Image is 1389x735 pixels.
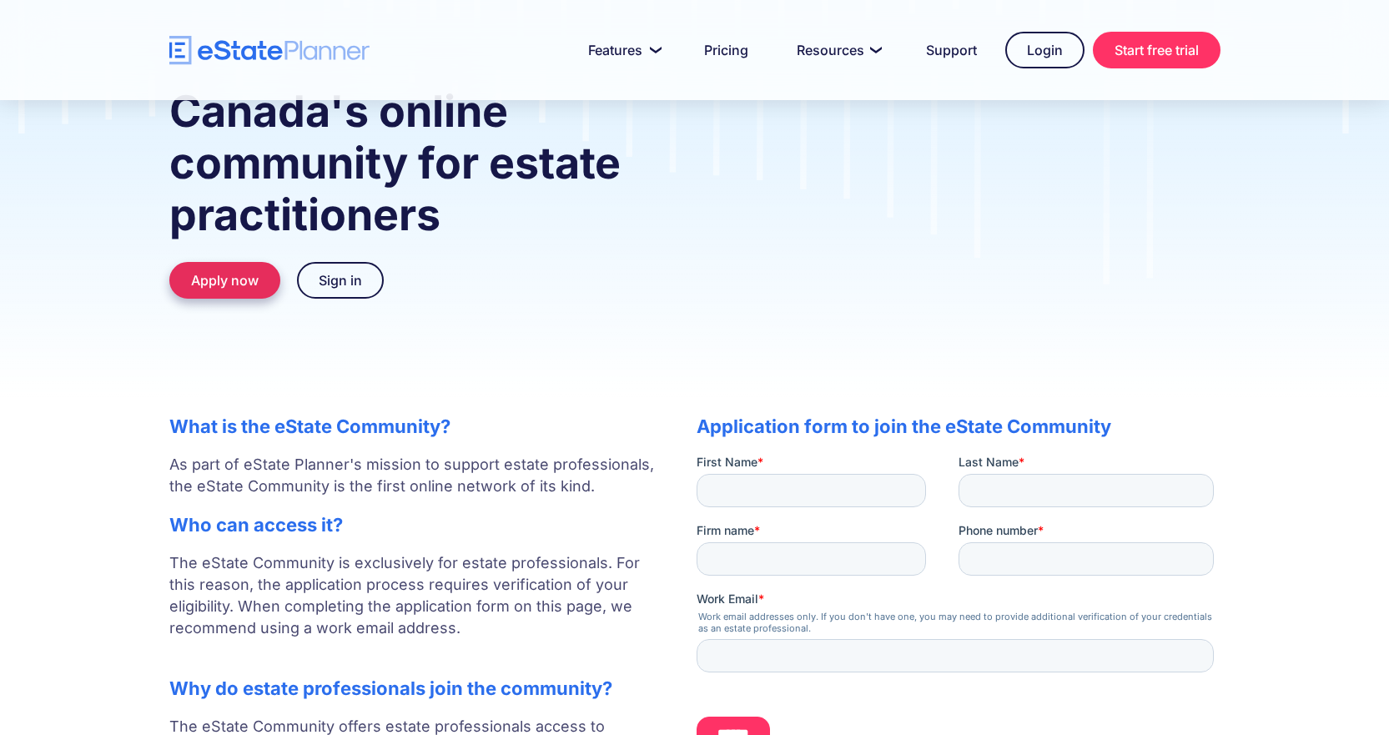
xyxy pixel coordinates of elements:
[697,415,1220,437] h2: Application form to join the eState Community
[169,85,621,241] strong: Canada's online community for estate practitioners
[1005,32,1085,68] a: Login
[169,677,663,699] h2: Why do estate professionals join the community?
[169,262,280,299] a: Apply now
[169,552,663,661] p: The eState Community is exclusively for estate professionals. For this reason, the application pr...
[777,33,898,67] a: Resources
[169,36,370,65] a: home
[297,262,384,299] a: Sign in
[169,454,663,497] p: As part of eState Planner's mission to support estate professionals, the eState Community is the ...
[684,33,768,67] a: Pricing
[568,33,676,67] a: Features
[169,415,663,437] h2: What is the eState Community?
[906,33,997,67] a: Support
[169,514,663,536] h2: Who can access it?
[1093,32,1220,68] a: Start free trial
